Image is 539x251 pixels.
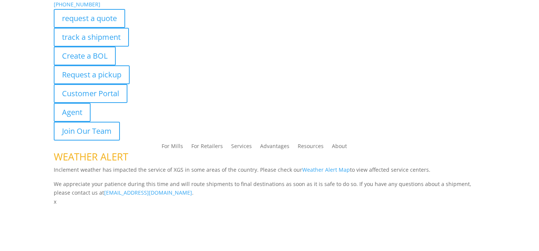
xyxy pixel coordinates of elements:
a: [PHONE_NUMBER] [54,1,100,8]
span: WEATHER ALERT [54,150,128,163]
a: [EMAIL_ADDRESS][DOMAIN_NAME] [104,189,192,196]
a: Agent [54,103,91,122]
h1: Contact Us [54,206,485,221]
a: For Mills [162,144,183,152]
p: x [54,197,485,206]
a: Customer Portal [54,84,127,103]
a: Create a BOL [54,47,116,65]
a: Resources [298,144,324,152]
a: request a quote [54,9,125,28]
p: We appreciate your patience during this time and will route shipments to final destinations as so... [54,180,485,198]
a: Services [231,144,252,152]
a: Join Our Team [54,122,120,141]
p: Inclement weather has impacted the service of XGS in some areas of the country. Please check our ... [54,165,485,180]
a: For Retailers [191,144,223,152]
a: Weather Alert Map [302,166,350,173]
a: track a shipment [54,28,129,47]
p: Complete the form below and a member of our team will be in touch within 24 hours. [54,221,485,230]
a: Advantages [260,144,289,152]
a: Request a pickup [54,65,130,84]
a: About [332,144,347,152]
